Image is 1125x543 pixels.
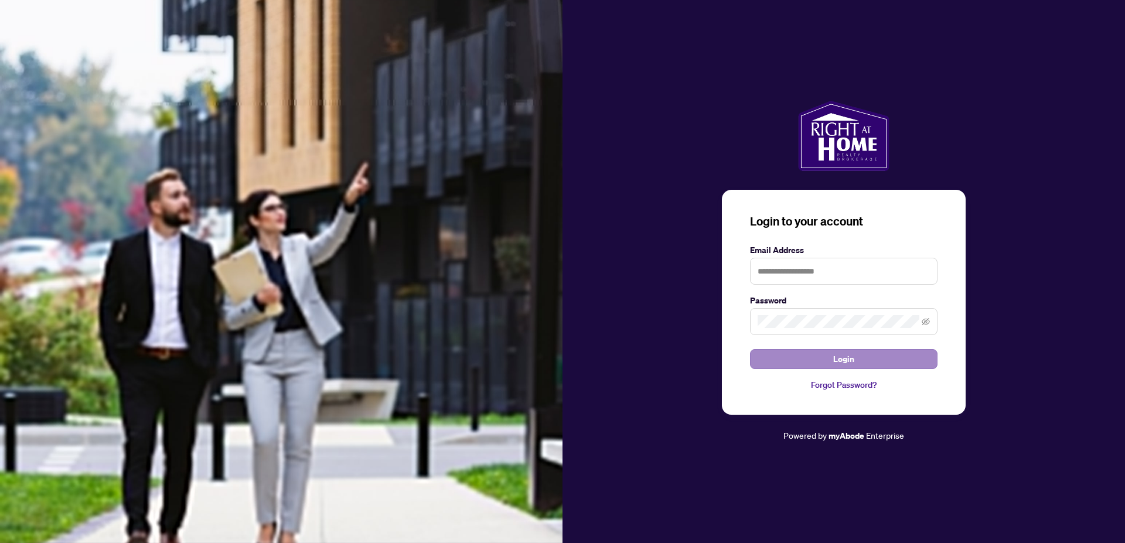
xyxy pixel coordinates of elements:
span: Enterprise [866,430,904,440]
label: Email Address [750,244,937,257]
a: myAbode [829,429,864,442]
a: Forgot Password? [750,378,937,391]
h3: Login to your account [750,213,937,230]
img: ma-logo [798,101,889,171]
span: Login [833,350,854,368]
span: eye-invisible [922,317,930,326]
label: Password [750,294,937,307]
button: Login [750,349,937,369]
span: Powered by [783,430,827,440]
